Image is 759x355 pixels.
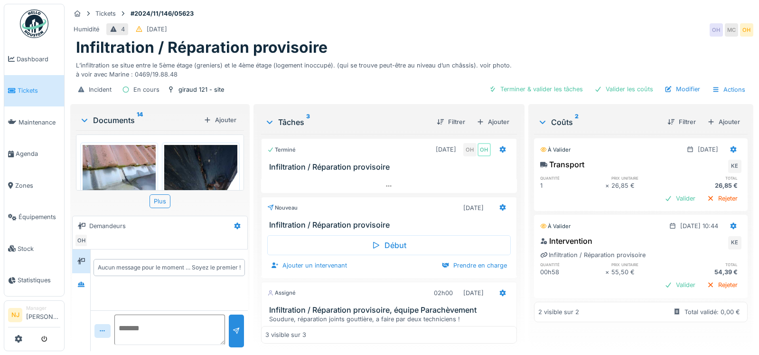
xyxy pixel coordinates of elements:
div: À valider [540,146,571,154]
div: 26,85 € [676,181,741,190]
div: Valider les coûts [590,83,657,96]
li: [PERSON_NAME] [26,305,60,325]
div: À valider [540,222,571,230]
div: Début [267,235,511,255]
a: Tickets [4,75,64,107]
div: OH [740,23,753,37]
div: Humidité [74,25,99,34]
div: 54,39 € [676,268,741,277]
div: Coûts [538,116,660,128]
span: Maintenance [19,118,60,127]
div: Valider [661,192,699,205]
a: Agenda [4,138,64,170]
div: En cours [133,85,159,94]
span: Agenda [16,149,60,158]
div: OH [710,23,723,37]
sup: 2 [575,116,579,128]
div: KE [728,236,741,249]
div: Prendre en charge [438,259,511,272]
div: Terminer & valider les tâches [485,83,587,96]
div: Transport [540,159,584,170]
div: Ajouter [473,115,513,128]
img: mptcrnps3mw63695vrra9fa39sna [164,145,237,242]
div: × [605,268,611,277]
h6: total [676,175,741,181]
div: 4 [121,25,125,34]
div: Actions [708,83,750,96]
a: NJ Manager[PERSON_NAME] [8,305,60,327]
h6: prix unitaire [611,175,676,181]
a: Stock [4,233,64,265]
a: Équipements [4,201,64,233]
span: Zones [15,181,60,190]
div: Tickets [95,9,116,18]
span: Stock [18,244,60,253]
sup: 14 [137,115,143,126]
div: giraud 121 - site [178,85,224,94]
a: Dashboard [4,43,64,75]
div: [DATE] [463,203,484,212]
div: OH [478,143,491,156]
div: Documents [80,115,200,126]
div: [DATE] [147,25,167,34]
h3: Infiltration / Réparation provisoire [269,221,513,230]
h3: Infiltration / Réparation provisoire, équipe Parachèvement [269,306,513,315]
div: 00h58 [540,268,605,277]
div: Filtrer [664,115,700,128]
div: Valider [661,278,699,291]
div: Nouveau [267,204,298,212]
div: [DATE] [436,145,456,154]
div: Modifier [661,83,704,96]
div: Incident [89,85,112,94]
div: × [605,181,611,190]
h6: quantité [540,261,605,268]
strong: #2024/11/146/05623 [127,9,197,18]
div: Rejeter [703,278,741,291]
div: Demandeurs [89,221,126,230]
div: Ajouter un intervenant [267,259,351,272]
div: Assigné [267,289,296,297]
div: Intervention [540,235,592,247]
h1: Infiltration / Réparation provisoire [76,38,328,57]
div: Ajouter [200,114,240,126]
div: Filtrer [433,115,469,128]
div: 3 visible sur 3 [265,330,306,339]
div: 02h00 [434,288,453,297]
span: Tickets [18,86,60,95]
div: Infiltration / Réparation provisoire [540,250,646,259]
a: Maintenance [4,106,64,138]
div: Total validé: 0,00 € [684,307,740,317]
h6: quantité [540,175,605,181]
div: Aucun message pour le moment … Soyez le premier ! [98,263,241,272]
span: Statistiques [18,276,60,285]
div: OH [463,143,477,156]
div: OH [75,234,88,247]
div: MC [725,23,738,37]
div: L’infiltration se situe entre le 5ème étage (greniers) et le 4ème étage (logement inoccupé). (qui... [76,57,748,79]
sup: 3 [306,116,310,128]
div: Plus [150,194,170,208]
img: x28byw95w28pm4mnrtqta2qeryqo [83,145,156,200]
a: Statistiques [4,265,64,297]
div: 1 [540,181,605,190]
li: NJ [8,308,22,322]
div: KE [728,160,741,173]
img: Badge_color-CXgf-gQk.svg [20,10,48,38]
h6: total [676,261,741,268]
h6: prix unitaire [611,261,676,268]
span: Équipements [19,212,60,221]
a: Zones [4,170,64,201]
div: [DATE] [698,145,718,154]
div: [DATE] 10:44 [680,221,718,230]
div: 26,85 € [611,181,676,190]
div: Ajouter [703,115,744,128]
div: [DATE] [463,288,484,297]
span: Dashboard [17,55,60,64]
h3: Infiltration / Réparation provisoire [269,163,513,172]
div: Rejeter [703,192,741,205]
div: 2 visible sur 2 [538,307,579,317]
div: Tâches [265,116,429,128]
div: 55,50 € [611,268,676,277]
div: Terminé [267,146,296,154]
div: Manager [26,305,60,312]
